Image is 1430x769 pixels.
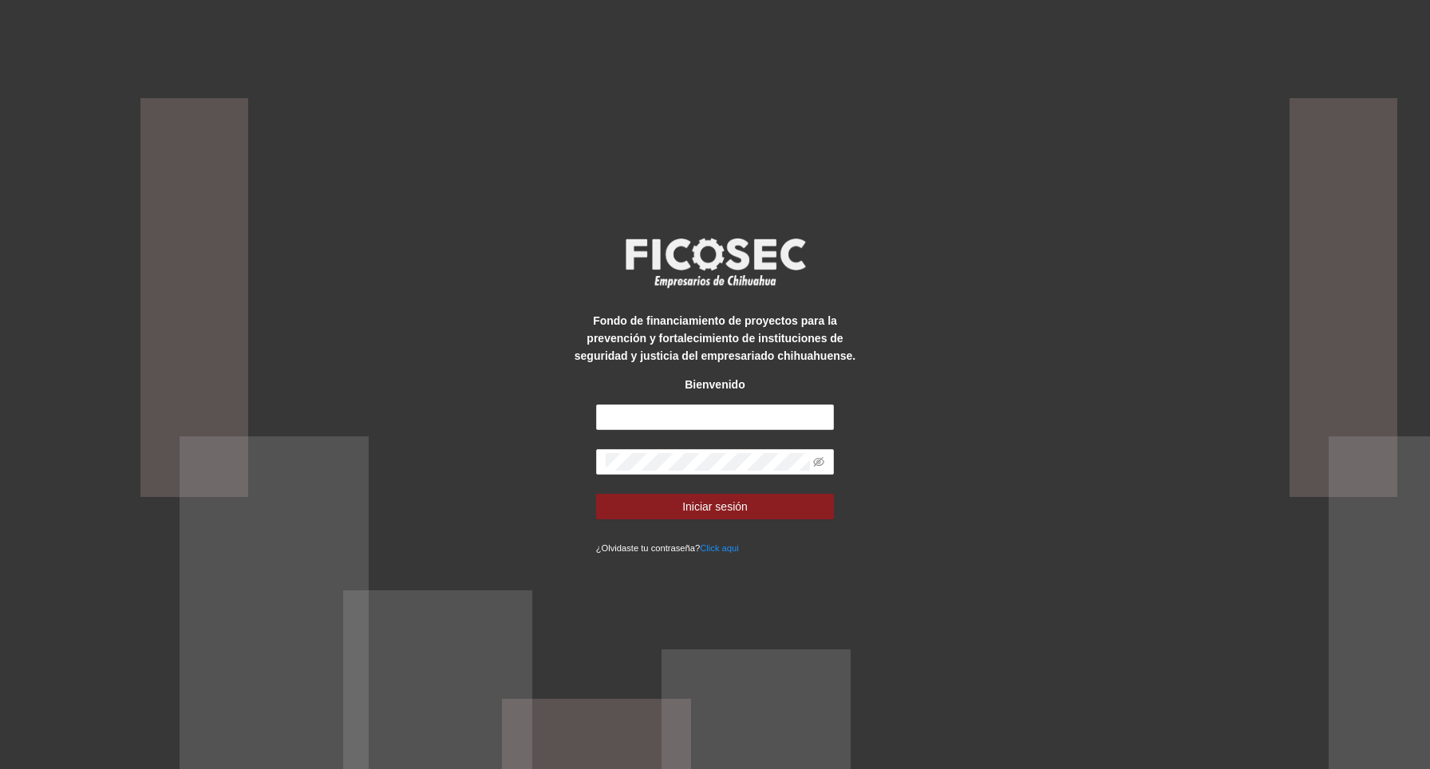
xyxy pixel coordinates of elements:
strong: Bienvenido [685,378,745,391]
span: eye-invisible [813,456,824,467]
a: Click aqui [700,543,739,553]
small: ¿Olvidaste tu contraseña? [596,543,739,553]
strong: Fondo de financiamiento de proyectos para la prevención y fortalecimiento de instituciones de seg... [575,314,855,362]
img: logo [615,233,815,292]
button: Iniciar sesión [596,494,835,519]
span: Iniciar sesión [682,498,748,515]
